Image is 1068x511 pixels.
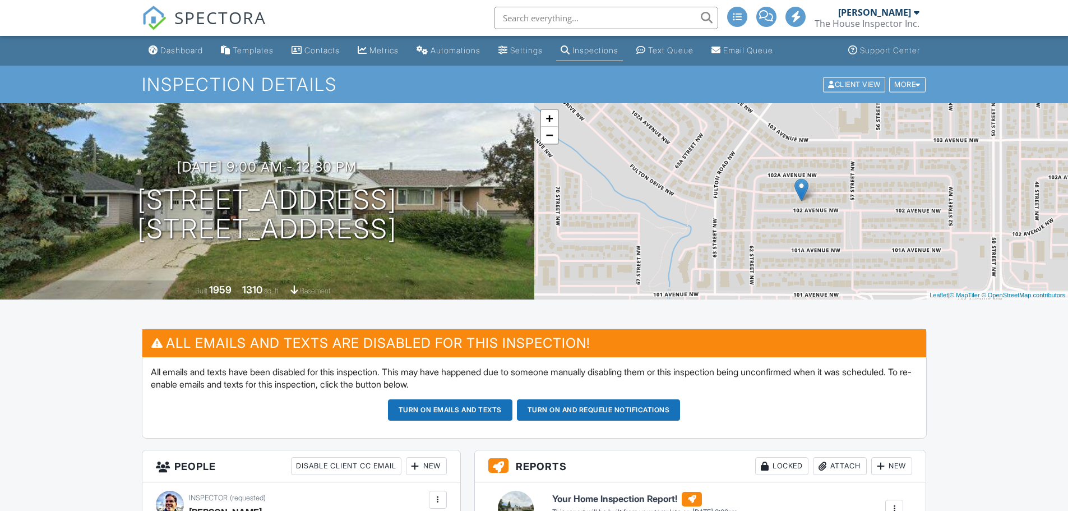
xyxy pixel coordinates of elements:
div: | [927,291,1068,300]
div: Metrics [369,45,399,55]
a: SPECTORA [142,15,266,39]
div: 1959 [209,284,232,296]
h6: Your Home Inspection Report! [552,492,737,507]
h3: All emails and texts are disabled for this inspection! [142,329,926,357]
input: Search everything... [494,7,718,29]
div: Client View [823,77,885,92]
div: New [871,457,912,475]
div: The House Inspector Inc. [815,18,919,29]
div: New [406,457,447,475]
a: Zoom out [541,127,558,144]
span: Inspector [189,494,228,502]
a: Inspections [556,40,623,61]
p: All emails and texts have been disabled for this inspection. This may have happened due to someon... [151,366,918,391]
span: SPECTORA [174,6,266,29]
div: Locked [755,457,808,475]
a: Client View [822,80,888,88]
button: Turn on and Requeue Notifications [517,399,681,421]
a: Support Center [844,40,924,61]
a: Settings [494,40,547,61]
span: (requested) [230,494,266,502]
h3: Reports [475,450,926,482]
div: More [889,77,926,92]
a: Metrics [353,40,403,61]
h1: [STREET_ADDRESS] [STREET_ADDRESS] [137,185,397,245]
div: Email Queue [723,45,773,55]
span: sq. ft. [264,287,280,295]
a: Contacts [287,40,344,61]
a: Text Queue [632,40,698,61]
div: Inspections [572,45,618,55]
h3: [DATE] 9:00 am - 12:30 pm [177,159,357,174]
span: basement [300,287,330,295]
button: Turn on emails and texts [388,399,512,421]
div: Settings [510,45,543,55]
a: © MapTiler [950,292,980,298]
div: Templates [233,45,274,55]
div: Automations [431,45,480,55]
a: Leaflet [930,292,948,298]
span: Built [195,287,207,295]
a: Templates [216,40,278,61]
a: Email Queue [707,40,778,61]
a: Zoom in [541,110,558,127]
div: Contacts [304,45,340,55]
div: 1310 [242,284,262,296]
a: Automations (Basic) [412,40,485,61]
a: © OpenStreetMap contributors [982,292,1065,298]
div: Disable Client CC Email [291,457,401,475]
div: Support Center [860,45,920,55]
a: Dashboard [144,40,207,61]
div: Dashboard [160,45,203,55]
img: The Best Home Inspection Software - Spectora [142,6,167,30]
div: Attach [813,457,867,475]
h1: Inspection Details [142,75,927,94]
h3: People [142,450,460,482]
div: [PERSON_NAME] [838,7,911,18]
div: Text Queue [648,45,693,55]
